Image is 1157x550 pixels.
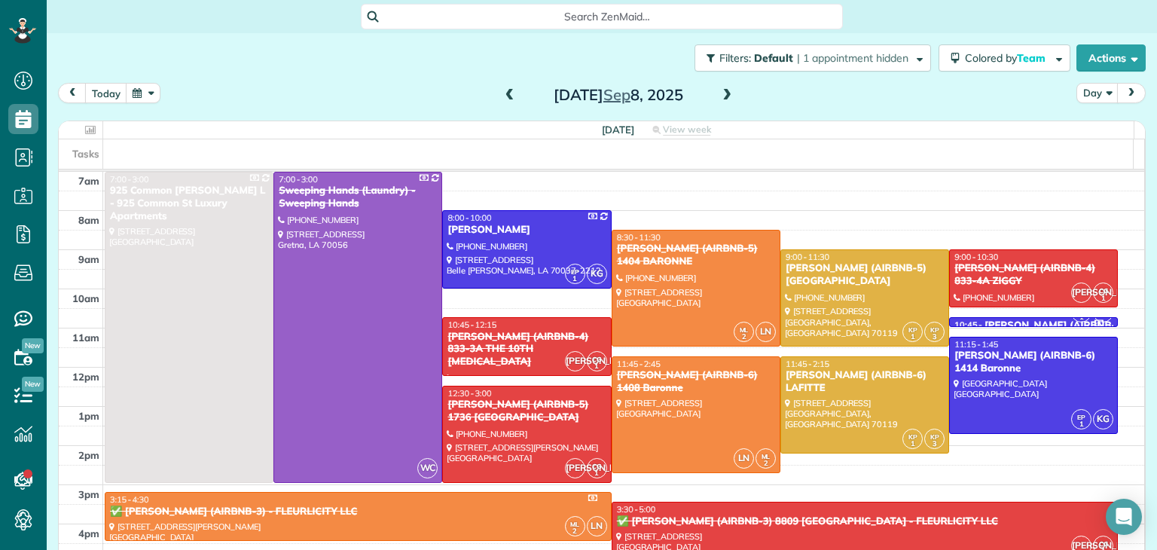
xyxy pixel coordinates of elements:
span: CG [1099,286,1108,295]
div: [PERSON_NAME] (AIRBNB-6) 1414 Baronne [954,350,1113,375]
span: Default [754,51,794,65]
span: KG [1093,409,1113,429]
button: next [1117,83,1146,103]
span: 10am [72,292,99,304]
span: 9am [78,253,99,265]
span: LN [734,448,754,469]
div: [PERSON_NAME] (AIRBNB-5) [GEOGRAPHIC_DATA] [785,262,945,288]
span: 12:30 - 3:00 [447,388,491,399]
span: 4pm [78,527,99,539]
span: 8:30 - 11:30 [617,232,661,243]
span: 11:45 - 2:15 [786,359,829,369]
div: [PERSON_NAME] (AIRBNB-5) 1404 BARONNE [616,243,776,268]
a: Filters: Default | 1 appointment hidden [687,44,931,72]
span: KP [930,325,939,334]
span: Team [1017,51,1048,65]
small: 1 [903,330,922,344]
span: 10:45 - 12:15 [447,319,496,330]
div: [PERSON_NAME] (AIRBNB-4) 833-3A THE 10TH [MEDICAL_DATA] [447,331,606,369]
span: CG [592,462,601,470]
span: [PERSON_NAME] [1071,283,1091,303]
h2: [DATE] 8, 2025 [524,87,713,103]
span: 3pm [78,488,99,500]
span: 7:00 - 3:00 [110,174,149,185]
small: 1 [566,272,585,286]
span: Filters: [719,51,751,65]
button: today [85,83,127,103]
span: Colored by [965,51,1051,65]
div: 925 Common [PERSON_NAME] L - 925 Common St Luxury Apartments [109,185,269,223]
small: 1 [588,466,606,481]
button: Day [1076,83,1119,103]
span: ML [762,452,771,460]
span: KP [908,325,917,334]
span: View week [663,124,711,136]
button: Actions [1076,44,1146,72]
div: ✅ [PERSON_NAME] (AIRBNB-3) 8809 [GEOGRAPHIC_DATA] - FLEURLICITY LLC [616,515,1114,528]
button: prev [58,83,87,103]
small: 2 [756,457,775,471]
span: 11:45 - 2:45 [617,359,661,369]
div: [PERSON_NAME] (AIRBNB-6) 1408 Baronne [616,369,776,395]
span: EP [571,267,579,276]
span: Tasks [72,148,99,160]
span: 1pm [78,410,99,422]
div: [PERSON_NAME] (AIRBNB-5) 1736 [GEOGRAPHIC_DATA] [447,399,606,424]
span: New [22,338,44,353]
div: [PERSON_NAME] (AIRBNB-4) 833-4A ZIGGY [954,262,1113,288]
span: 9:00 - 11:30 [786,252,829,262]
span: 3:15 - 4:30 [110,494,149,505]
span: 7:00 - 3:00 [279,174,318,185]
small: 2 [734,330,753,344]
span: LN [756,322,776,342]
span: 12pm [72,371,99,383]
small: 1 [1072,310,1091,325]
span: 8am [78,214,99,226]
span: 9:00 - 10:30 [954,252,998,262]
span: 3:30 - 5:00 [617,504,656,515]
button: Filters: Default | 1 appointment hidden [695,44,931,72]
span: 11am [72,332,99,344]
span: New [22,377,44,392]
span: CG [1099,539,1108,548]
span: 8:00 - 10:00 [447,212,491,223]
span: CG [592,355,601,363]
button: Colored byTeam [939,44,1070,72]
span: EP [1077,413,1085,421]
span: ML [570,520,579,528]
span: LN [587,516,607,536]
span: [PERSON_NAME] [565,351,585,371]
small: 3 [925,437,944,451]
span: | 1 appointment hidden [797,51,908,65]
small: 1 [588,359,606,374]
span: 7am [78,175,99,187]
div: ✅ [PERSON_NAME] (AIRBNB-3) - FLEURLICITY LLC [109,506,607,518]
div: Open Intercom Messenger [1106,499,1142,535]
span: KP [908,432,917,441]
small: 3 [925,330,944,344]
div: [PERSON_NAME] [447,224,606,237]
div: [PERSON_NAME] (AIRBNB-6) LAFITTE [785,369,945,395]
span: [PERSON_NAME] [565,458,585,478]
span: 2pm [78,449,99,461]
span: WC [417,458,438,478]
small: 1 [1072,417,1091,432]
small: 1 [1094,292,1113,306]
span: Sep [603,85,630,104]
span: [DATE] [602,124,634,136]
span: ML [740,325,749,334]
small: 1 [903,437,922,451]
div: Sweeping Hands (Laundry) - Sweeping Hands [278,185,438,210]
span: KP [930,432,939,441]
small: 2 [566,524,585,539]
span: 11:15 - 1:45 [954,339,998,350]
span: KG [587,264,607,284]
